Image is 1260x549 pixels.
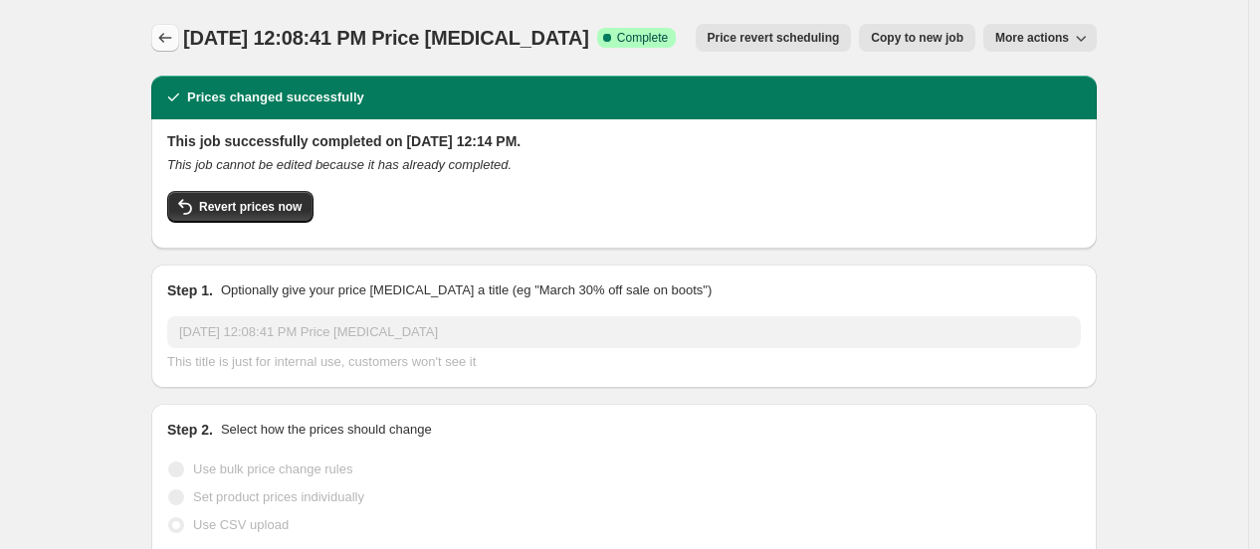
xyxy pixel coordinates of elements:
[995,30,1069,46] span: More actions
[221,420,432,440] p: Select how the prices should change
[167,157,512,172] i: This job cannot be edited because it has already completed.
[617,30,668,46] span: Complete
[221,280,712,300] p: Optionally give your price [MEDICAL_DATA] a title (eg "March 30% off sale on boots")
[193,517,289,532] span: Use CSV upload
[167,420,213,440] h2: Step 2.
[151,24,179,52] button: Price change jobs
[167,191,314,223] button: Revert prices now
[199,199,302,215] span: Revert prices now
[167,316,1081,348] input: 30% off holiday sale
[193,461,352,476] span: Use bulk price change rules
[167,131,1081,151] h2: This job successfully completed on [DATE] 12:14 PM.
[708,30,840,46] span: Price revert scheduling
[187,88,364,107] h2: Prices changed successfully
[983,24,1097,52] button: More actions
[167,280,213,300] h2: Step 1.
[183,27,589,49] span: [DATE] 12:08:41 PM Price [MEDICAL_DATA]
[871,30,963,46] span: Copy to new job
[167,354,476,369] span: This title is just for internal use, customers won't see it
[859,24,975,52] button: Copy to new job
[193,489,364,504] span: Set product prices individually
[696,24,852,52] button: Price revert scheduling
